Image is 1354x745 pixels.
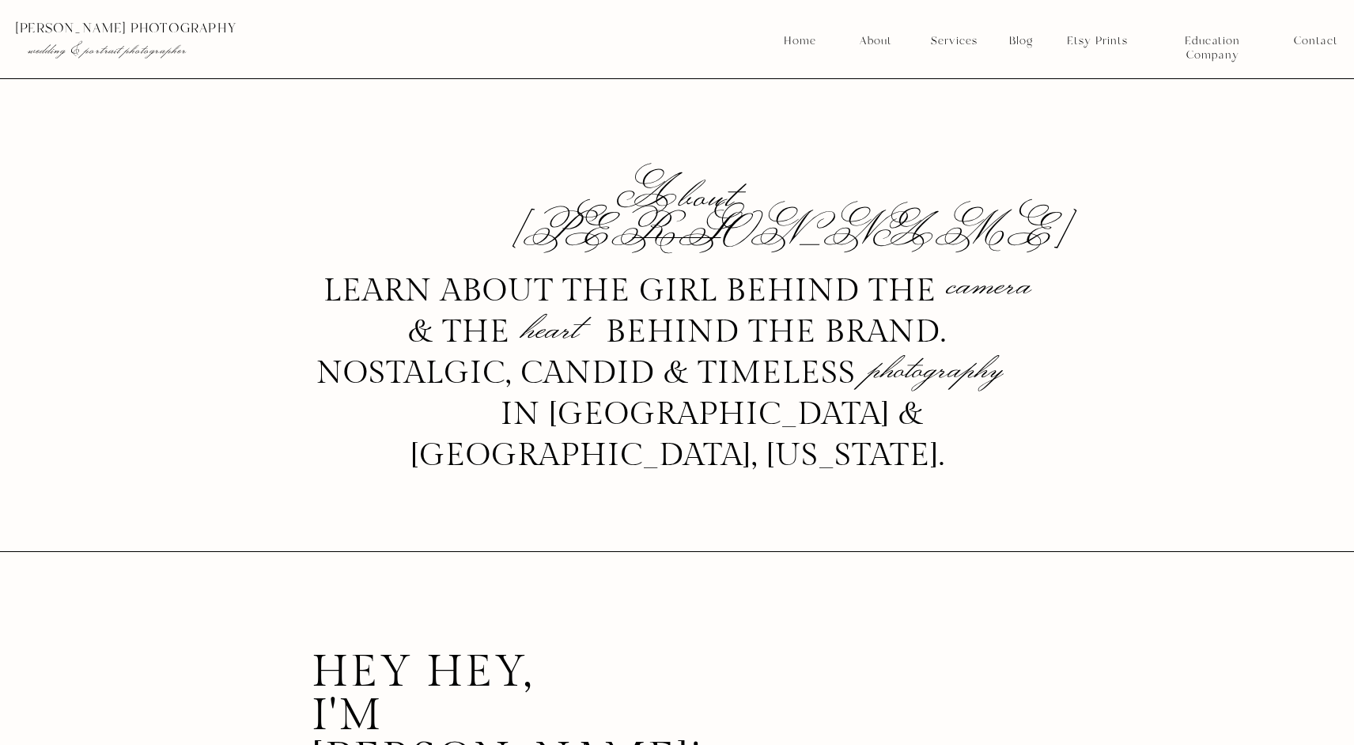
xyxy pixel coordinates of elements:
[783,34,817,48] a: Home
[1294,34,1337,48] a: Contact
[15,21,429,36] p: [PERSON_NAME] photography
[1004,34,1038,48] a: Blog
[925,34,983,48] a: Services
[945,261,1034,297] p: camera
[1158,34,1267,48] a: Education Company
[312,651,601,736] h2: hey hey, i'm [PERSON_NAME]!
[857,346,1015,388] p: photography
[473,304,631,346] p: heart
[510,175,844,202] h1: About [PERSON_NAME]
[28,42,397,58] p: wedding & portrait photographer
[314,270,1041,448] h3: learn about the girl behind the & the behind the brand. nostalgic, candid & timeless in [GEOGRAPH...
[855,34,895,48] a: About
[1061,34,1133,48] a: Etsy Prints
